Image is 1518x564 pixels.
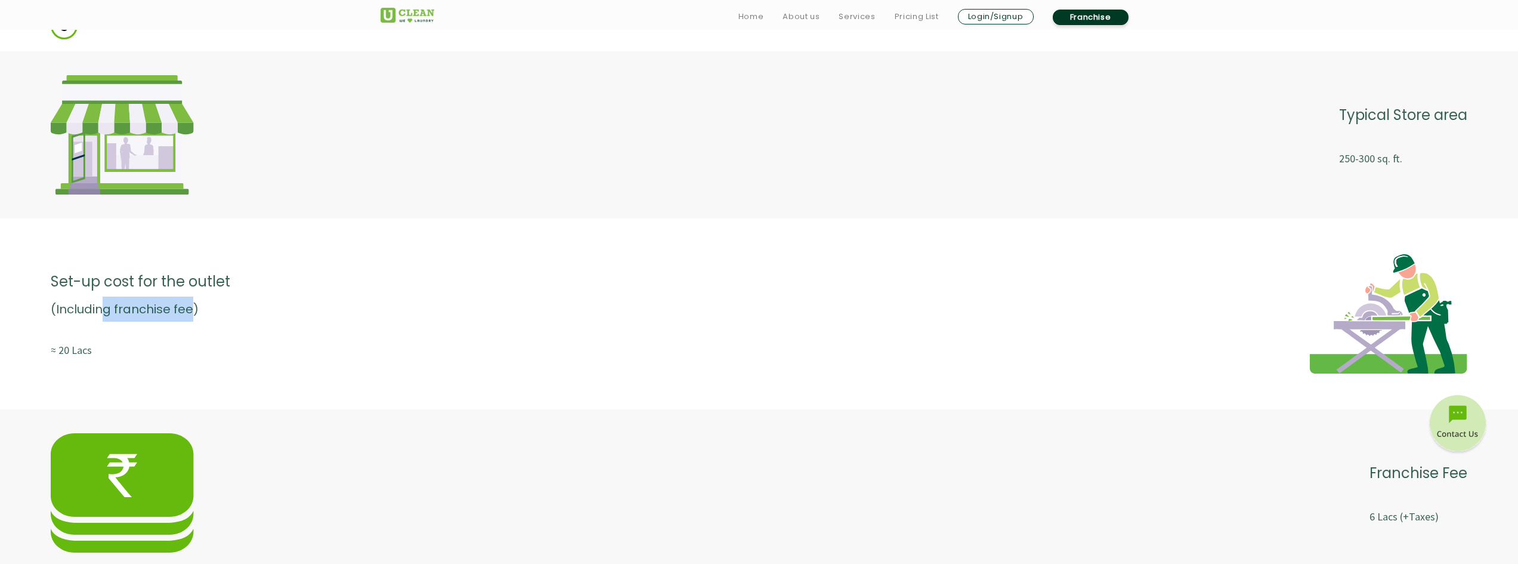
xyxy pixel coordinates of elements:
a: Home [738,10,764,24]
p: 250-300 sq. ft. [1339,148,1467,169]
a: Franchise [1053,10,1129,25]
p: (Including franchise fee) [51,297,230,322]
a: Pricing List [895,10,939,24]
img: contact-btn [1428,395,1488,455]
img: investment-img [51,75,194,195]
a: Login/Signup [958,9,1034,24]
img: UClean Laundry and Dry Cleaning [381,8,434,23]
p: 6 Lacs (+Taxes) [1369,506,1467,528]
p: ≈ 20 Lacs [51,340,230,361]
p: Set-up cost for the outlet [51,266,230,297]
p: Typical Store area [1339,100,1467,130]
img: investment-img [1310,254,1467,374]
a: About us [783,10,820,24]
a: Services [839,10,875,24]
p: Franchise Fee [1369,458,1467,488]
img: investment-img [51,433,194,553]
